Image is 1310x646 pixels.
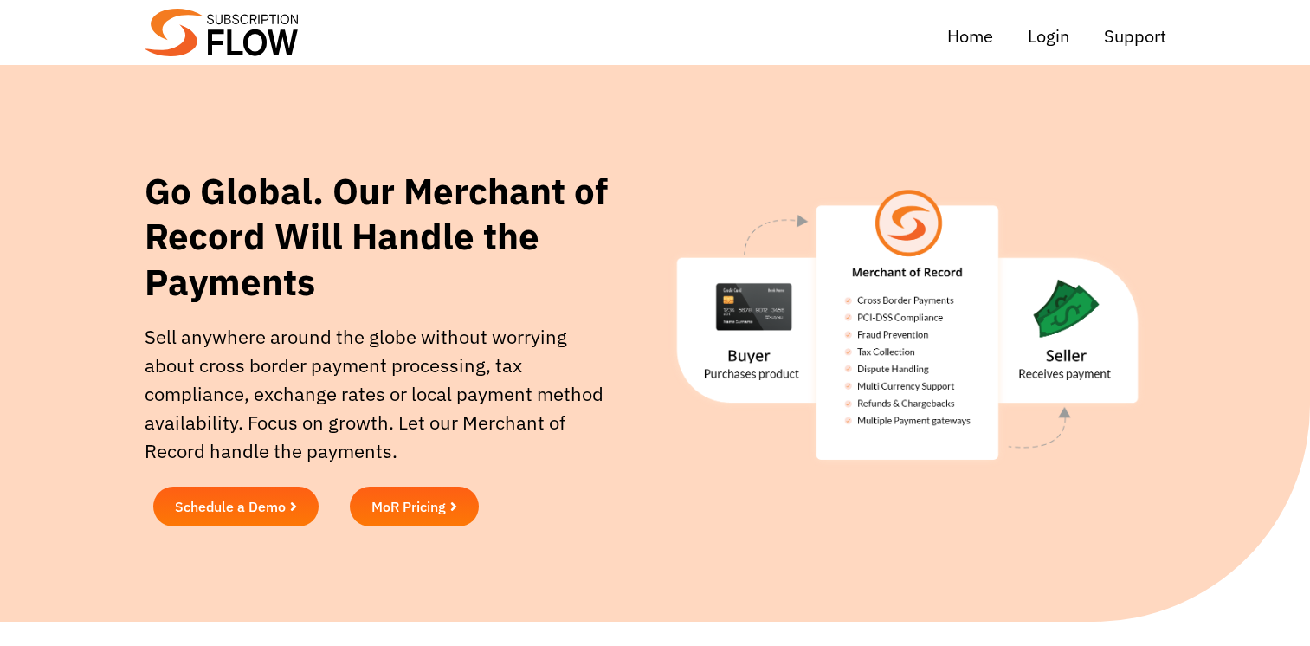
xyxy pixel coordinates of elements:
[153,487,319,526] a: Schedule a Demo
[1028,23,1069,49] a: Login
[649,169,1165,483] img: mor-imagee (1)
[947,23,993,49] a: Home
[350,487,479,526] a: MoR Pricing
[1104,23,1166,49] a: Support
[175,500,286,514] span: Schedule a Demo
[371,500,446,514] span: MoR Pricing
[145,169,632,306] h1: Go Global. Our Merchant of Record Will Handle the Payments
[145,322,611,465] p: Sell anywhere around the globe without worrying about cross border payment processing, tax compli...
[145,9,298,56] img: new-logo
